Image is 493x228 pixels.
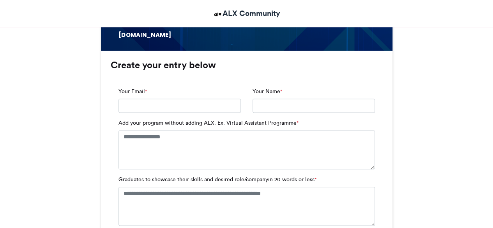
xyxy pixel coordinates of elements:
label: Add your program without adding ALX. Ex. Virtual Assistant Programme [118,119,299,127]
img: ALX Community [213,9,223,19]
label: Your Name [253,87,282,95]
a: ALX Community [213,8,280,19]
label: Graduates to showcase their skills and desired role/companyin 20 words or less [118,175,316,184]
h3: Create your entry below [111,60,383,70]
label: Your Email [118,87,147,95]
div: [DOMAIN_NAME] [118,31,178,39]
